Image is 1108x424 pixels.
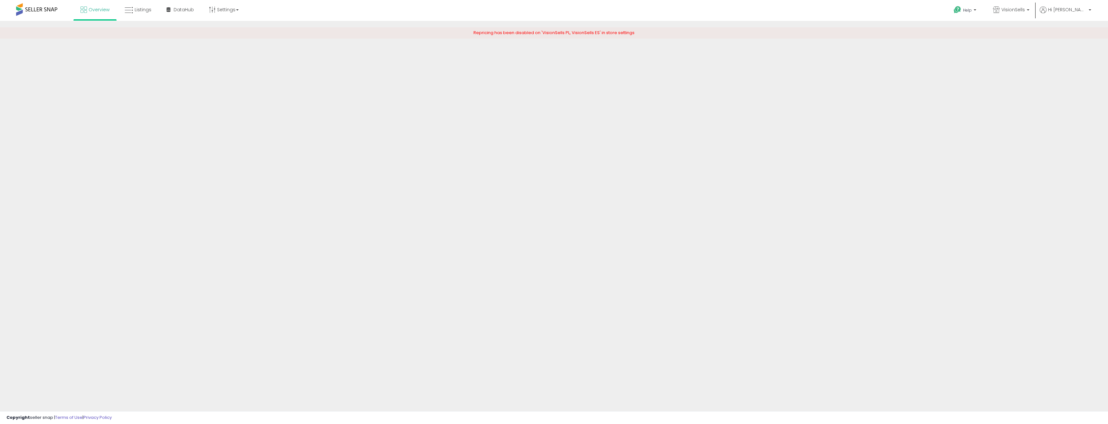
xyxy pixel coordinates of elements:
[174,6,194,13] span: DataHub
[1001,6,1025,13] span: VisionSells
[1048,6,1087,13] span: Hi [PERSON_NAME]
[953,6,961,14] i: Get Help
[135,6,151,13] span: Listings
[89,6,110,13] span: Overview
[949,1,983,21] a: Help
[1040,6,1091,21] a: Hi [PERSON_NAME]
[963,7,972,13] span: Help
[473,30,635,36] span: Repricing has been disabled on 'VisionSells PL, VisionSells ES' in store settings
